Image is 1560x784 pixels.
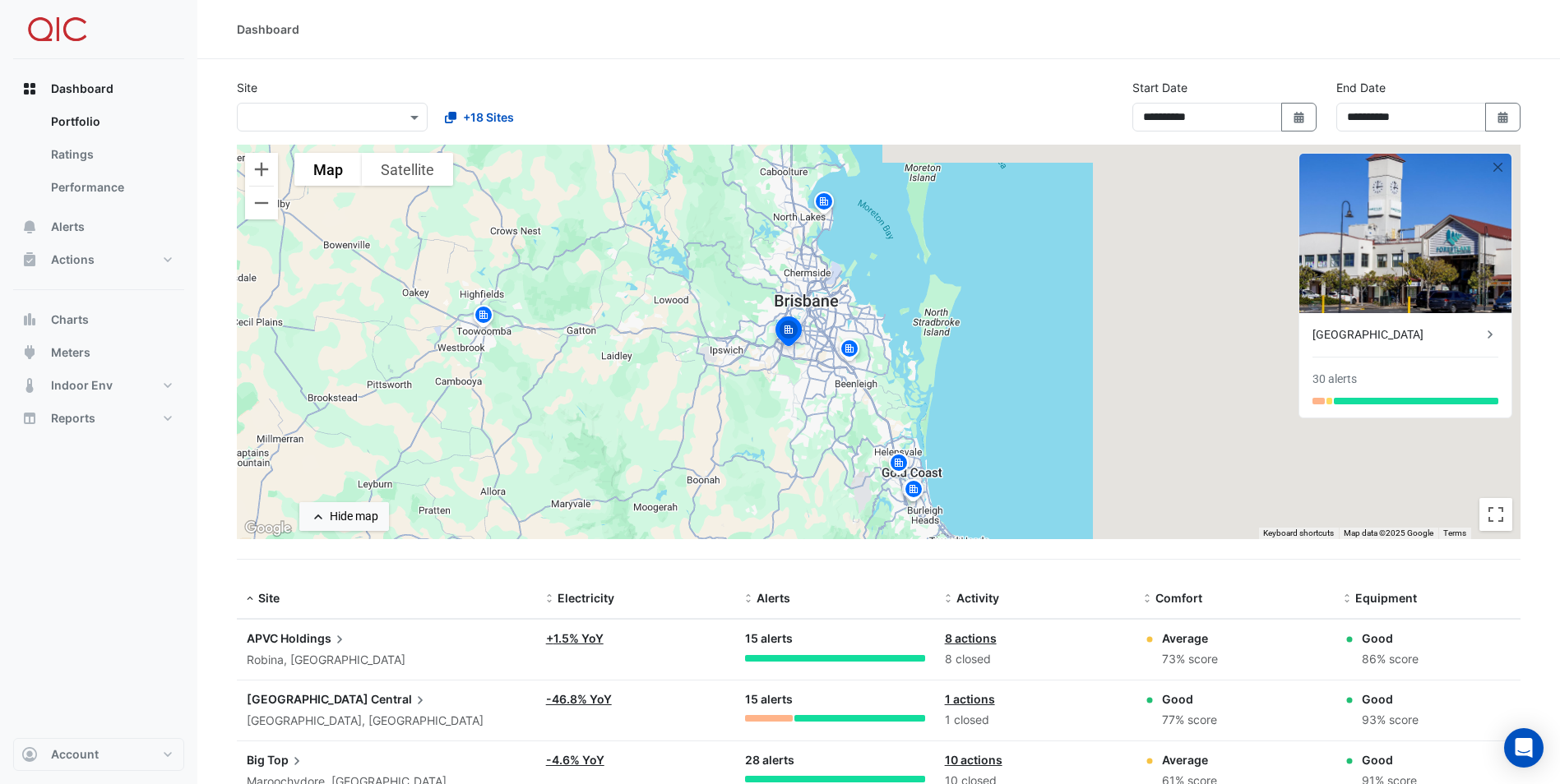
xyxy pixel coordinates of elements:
button: Alerts [13,210,184,243]
a: Portfolio [38,105,184,138]
span: Top [267,751,305,769]
app-icon: Indoor Env [21,377,38,394]
div: 30 alerts [1312,371,1357,388]
span: APVC [247,631,278,645]
div: Dashboard [237,21,299,38]
div: 8 closed [945,650,1124,669]
a: 1 actions [945,692,995,706]
button: Reports [13,402,184,435]
button: Dashboard [13,72,184,105]
span: Dashboard [51,81,113,97]
fa-icon: Select Date [1496,110,1511,124]
a: +1.5% YoY [546,631,604,645]
app-icon: Meters [21,344,38,361]
div: [GEOGRAPHIC_DATA] [1312,326,1482,344]
button: Show street map [294,153,362,186]
a: 8 actions [945,631,997,645]
a: Ratings [38,138,184,171]
button: Show satellite imagery [362,153,453,186]
span: Reports [51,410,95,427]
button: Account [13,738,184,771]
label: End Date [1336,79,1386,96]
button: Keyboard shortcuts [1263,528,1334,539]
img: Google [241,518,295,539]
app-icon: Dashboard [21,81,38,97]
app-icon: Alerts [21,219,38,235]
div: Hide map [330,508,378,525]
label: Site [237,79,257,96]
span: Alerts [51,219,85,235]
a: Terms (opens in new tab) [1443,528,1466,537]
div: 28 alerts [745,751,924,770]
a: Open this area in Google Maps (opens a new window) [241,518,295,539]
span: Equipment [1355,591,1417,605]
a: -46.8% YoY [546,692,612,706]
div: 77% score [1162,711,1217,730]
button: Toggle fullscreen view [1479,498,1512,531]
label: Start Date [1132,79,1187,96]
span: Actions [51,251,95,268]
span: Alerts [757,591,790,605]
img: Forest Lake [1299,154,1511,313]
span: Comfort [1155,591,1202,605]
span: Electricity [558,591,614,605]
app-icon: Reports [21,410,38,427]
div: 1 closed [945,711,1124,730]
img: site-pin.svg [886,451,912,480]
img: site-pin.svg [900,477,927,506]
app-icon: Actions [21,251,38,268]
button: Meters [13,336,184,369]
span: Site [258,591,280,605]
div: 86% score [1362,650,1419,669]
div: Good [1362,630,1419,647]
fa-icon: Select Date [1292,110,1307,124]
img: site-pin.svg [811,190,837,219]
button: Hide map [299,502,389,531]
button: +18 Sites [434,103,525,131]
div: [GEOGRAPHIC_DATA], [GEOGRAPHIC_DATA] [247,712,526,731]
img: site-pin.svg [899,477,925,506]
div: Open Intercom Messenger [1504,728,1544,768]
button: Zoom out [245,187,278,219]
div: Dashboard [13,105,184,210]
span: [GEOGRAPHIC_DATA] [247,692,368,706]
div: 15 alerts [745,690,924,709]
span: Account [51,746,99,763]
span: Charts [51,311,89,328]
app-icon: Charts [21,311,38,328]
button: Zoom in [245,153,278,186]
div: Average [1162,630,1218,647]
span: +18 Sites [463,108,514,126]
img: Company Logo [20,13,94,46]
img: site-pin.svg [470,303,497,332]
span: Big [247,753,265,767]
a: 10 actions [945,753,1002,767]
div: 15 alerts [745,630,924,648]
span: Map data ©2025 Google [1344,528,1433,537]
img: site-pin.svg [836,337,863,366]
div: Good [1362,690,1419,708]
a: Performance [38,171,184,204]
div: Average [1162,751,1217,768]
a: -4.6% YoY [546,753,604,767]
img: site-pin-selected.svg [771,314,807,353]
div: Good [1362,751,1417,768]
button: Actions [13,243,184,276]
div: Good [1162,690,1217,708]
span: Meters [51,344,90,361]
span: Indoor Env [51,377,113,394]
div: Robina, [GEOGRAPHIC_DATA] [247,651,526,670]
span: Holdings [280,630,348,648]
div: 93% score [1362,711,1419,730]
button: Charts [13,303,184,336]
div: 73% score [1162,650,1218,669]
span: Activity [956,591,999,605]
span: Central [371,690,428,708]
button: Indoor Env [13,369,184,402]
